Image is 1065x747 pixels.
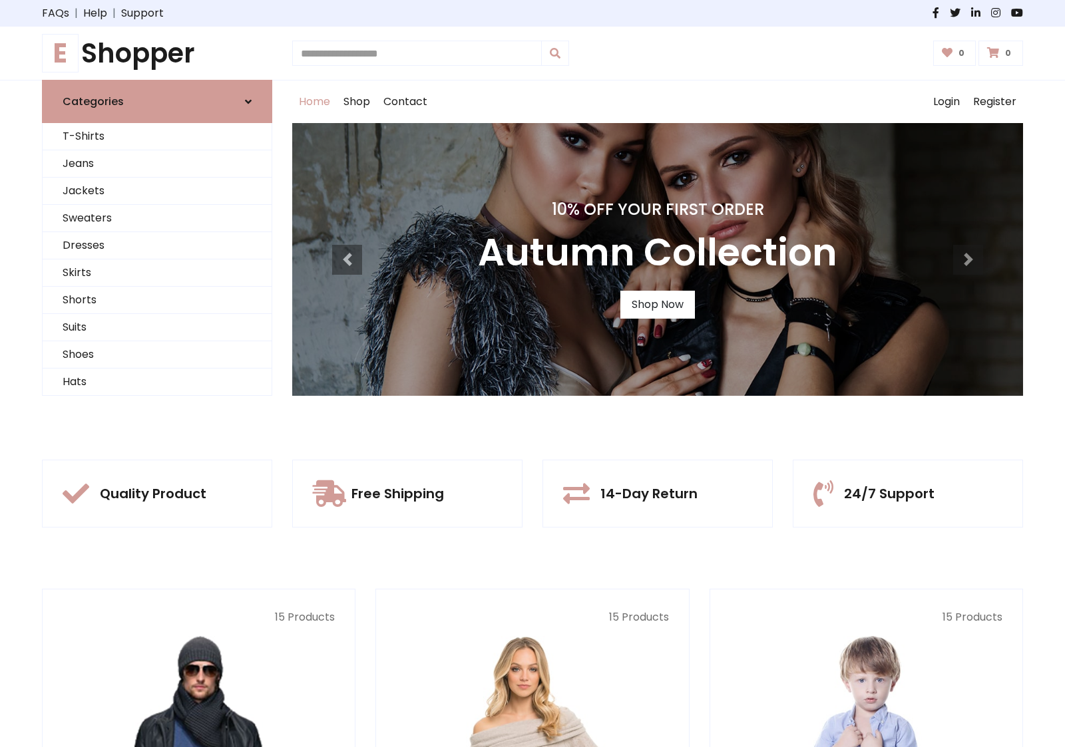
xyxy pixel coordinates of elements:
a: Shoes [43,341,272,369]
span: | [69,5,83,21]
h5: 24/7 Support [844,486,935,502]
a: 0 [978,41,1023,66]
a: Shorts [43,287,272,314]
a: Home [292,80,337,123]
a: Contact [377,80,434,123]
h4: 10% Off Your First Order [478,200,837,220]
a: Dresses [43,232,272,259]
a: Suits [43,314,272,341]
a: Sweaters [43,205,272,232]
h1: Shopper [42,37,272,69]
a: Categories [42,80,272,123]
p: 15 Products [396,609,668,625]
a: Support [121,5,164,21]
h6: Categories [63,95,124,108]
h5: Free Shipping [351,486,444,502]
p: 15 Products [730,609,1002,625]
a: Shop Now [620,291,695,319]
h5: 14-Day Return [600,486,698,502]
a: Jackets [43,178,272,205]
a: Login [927,80,966,123]
a: Jeans [43,150,272,178]
a: Register [966,80,1023,123]
a: Shop [337,80,377,123]
a: EShopper [42,37,272,69]
a: Hats [43,369,272,396]
p: 15 Products [63,609,335,625]
a: FAQs [42,5,69,21]
span: | [107,5,121,21]
span: 0 [955,47,968,59]
a: Help [83,5,107,21]
a: Skirts [43,259,272,287]
span: E [42,34,79,73]
a: T-Shirts [43,123,272,150]
h5: Quality Product [100,486,206,502]
a: 0 [933,41,976,66]
span: 0 [1002,47,1014,59]
h3: Autumn Collection [478,230,837,275]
